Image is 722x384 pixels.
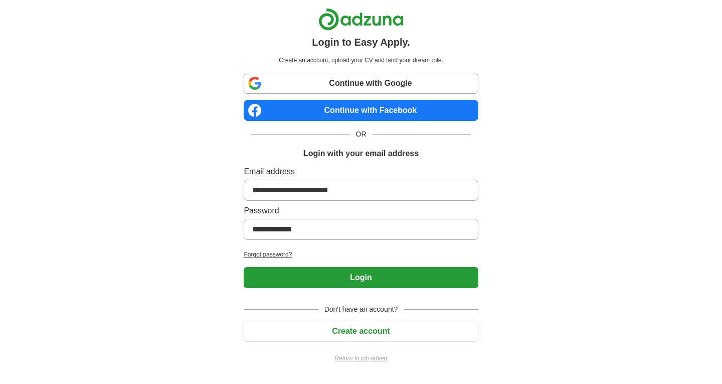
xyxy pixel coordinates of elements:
[244,327,478,335] a: Create account
[244,250,478,259] a: Forgot password?
[244,166,478,178] label: Email address
[303,148,419,160] h1: Login with your email address
[244,354,478,363] a: Return to job advert
[244,205,478,217] label: Password
[244,100,478,121] a: Continue with Facebook
[350,129,373,140] span: OR
[244,73,478,94] a: Continue with Google
[318,304,404,315] span: Don't have an account?
[246,56,476,65] p: Create an account, upload your CV and land your dream role.
[244,267,478,288] button: Login
[244,321,478,342] button: Create account
[312,35,410,50] h1: Login to Easy Apply.
[318,8,404,31] img: Adzuna logo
